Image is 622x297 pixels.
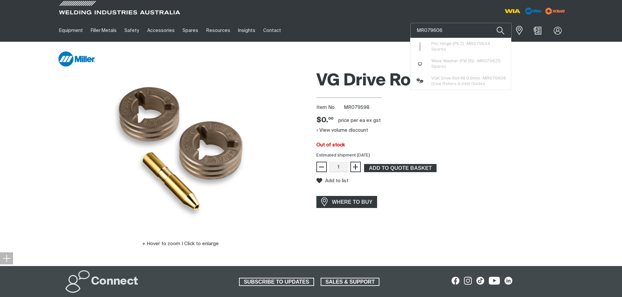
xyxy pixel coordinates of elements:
a: Safety [120,19,143,42]
span: + [352,161,359,172]
a: Contact [259,19,285,42]
div: ex gst [366,117,381,124]
span: MR0796 [467,42,485,46]
a: SALES & SUPPORT [321,278,380,286]
span: − [318,161,325,172]
span: Drive Rollers & Inlet Guides [431,82,485,86]
nav: Main [55,19,439,42]
a: Insights [234,19,259,42]
input: Product name or item number... [411,23,511,38]
sup: 00 [328,117,333,120]
a: Equipment [55,19,87,42]
span: MR0796 [477,59,495,63]
span: MR0796 [483,76,501,81]
img: hide socials [3,254,10,262]
span: VGK Drive Roll Kit 0.9mm - 06 [431,76,506,81]
button: Hover to zoom | Click to enlarge [138,240,223,248]
a: SUBSCRIBE TO UPDATES [239,278,314,286]
span: Pin, Hinge (Pk 2) - 34 [431,41,490,47]
span: SALES & SUPPORT [321,278,379,286]
span: WHERE TO BUY [328,197,377,207]
h2: Connect [91,275,138,289]
div: Estimated shipment [DATE] [311,152,572,159]
span: ADD TO QUOTE BASKET [365,164,436,172]
span: Spares [431,65,446,69]
button: Add VG Drive Roll Kit 1.6mm to the shopping cart [364,164,437,172]
img: miller [543,6,567,16]
a: Resources [202,19,234,42]
a: Spares [179,19,202,42]
img: VG Drive Roll Kit 1.6mm [103,67,258,230]
h1: VG Drive Roll Kit 1.6mm [316,70,567,92]
button: Add to list [316,178,348,184]
a: Accessories [143,19,179,42]
span: $0. [316,116,333,125]
span: Item No. [316,104,343,111]
button: View volume discount [316,125,368,136]
a: Shopping cart (0 product(s)) [532,27,543,35]
button: Search products [489,23,512,38]
span: Spares [431,47,446,52]
span: Add to list [325,178,348,184]
div: Price [316,116,333,125]
span: Wave Washer (Pkt (5)) - 25 [431,58,501,64]
span: SUBSCRIBE TO UPDATES [240,278,313,286]
div: price per EA [338,117,365,124]
a: WHERE TO BUY [316,196,377,208]
span: MR079598 [344,105,370,110]
a: Filler Metals [87,19,120,42]
ul: Suggestions [410,38,511,90]
span: Out of stock [316,142,345,147]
